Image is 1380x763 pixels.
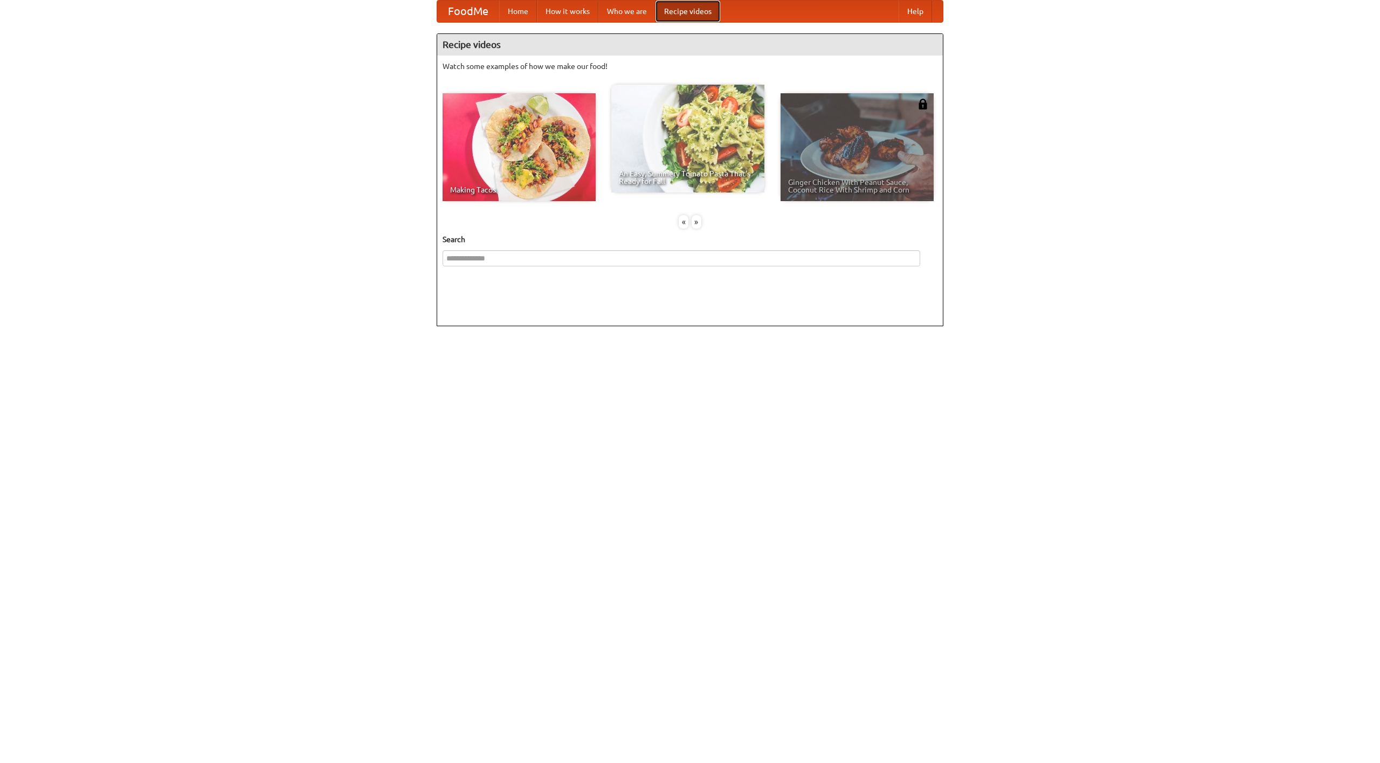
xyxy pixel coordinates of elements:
a: FoodMe [437,1,499,22]
a: Who we are [598,1,655,22]
div: « [679,215,688,229]
a: Recipe videos [655,1,720,22]
a: Making Tacos [443,93,596,201]
img: 483408.png [917,99,928,109]
a: An Easy, Summery Tomato Pasta That's Ready for Fall [611,85,764,193]
h4: Recipe videos [437,34,943,56]
a: How it works [537,1,598,22]
div: » [692,215,701,229]
h5: Search [443,234,937,245]
a: Home [499,1,537,22]
p: Watch some examples of how we make our food! [443,61,937,72]
span: Making Tacos [450,186,588,194]
span: An Easy, Summery Tomato Pasta That's Ready for Fall [619,170,757,185]
a: Help [899,1,932,22]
